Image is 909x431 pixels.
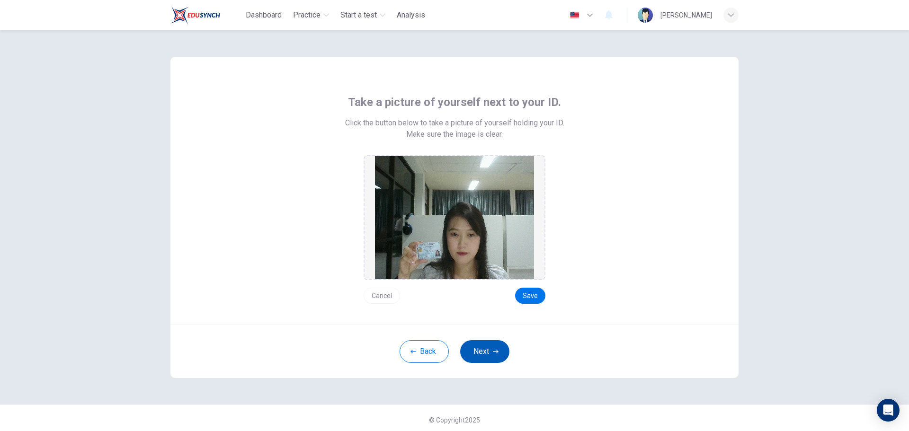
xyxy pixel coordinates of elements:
span: © Copyright 2025 [429,416,480,424]
div: [PERSON_NAME] [660,9,712,21]
button: Back [400,340,449,363]
button: Analysis [393,7,429,24]
button: Next [460,340,509,363]
span: Click the button below to take a picture of yourself holding your ID. [345,117,564,129]
span: Make sure the image is clear. [406,129,503,140]
span: Practice [293,9,321,21]
span: Dashboard [246,9,282,21]
div: Open Intercom Messenger [877,399,900,422]
span: Start a test [340,9,377,21]
button: Save [515,288,545,304]
button: Cancel [364,288,400,304]
span: Take a picture of yourself next to your ID. [348,95,561,110]
a: Train Test logo [170,6,242,25]
button: Dashboard [242,7,285,24]
img: Train Test logo [170,6,220,25]
img: preview screemshot [375,156,534,279]
button: Practice [289,7,333,24]
img: Profile picture [638,8,653,23]
img: en [569,12,580,19]
button: Start a test [337,7,389,24]
span: Analysis [397,9,425,21]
